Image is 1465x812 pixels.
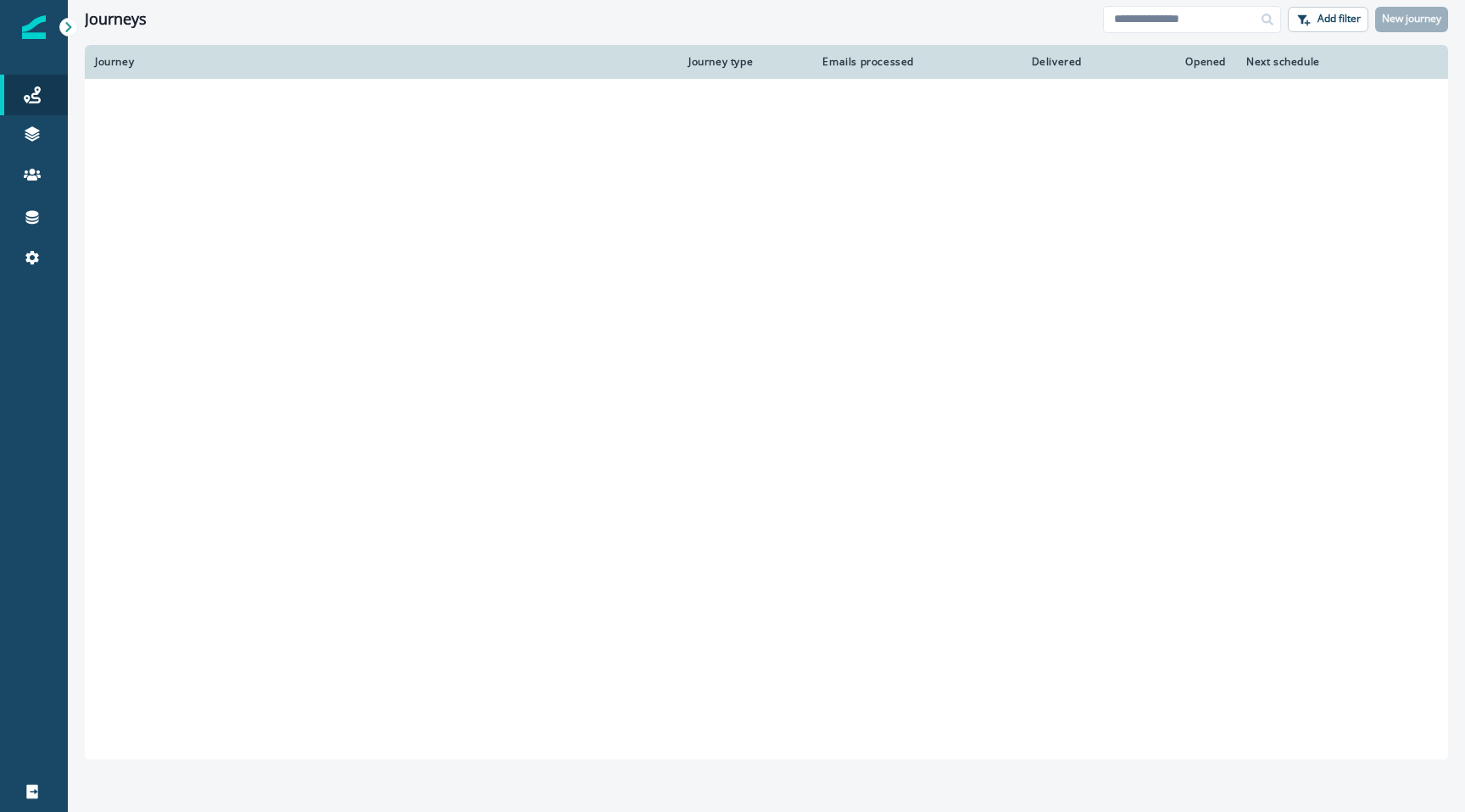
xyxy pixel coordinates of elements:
div: Journey [95,55,668,69]
button: Add filter [1288,7,1368,32]
img: Inflection [22,15,46,39]
button: New journey [1375,7,1448,32]
div: Next schedule [1246,55,1395,69]
h1: Journeys [85,10,147,29]
div: Journey type [688,55,795,69]
p: New journey [1382,13,1441,25]
div: Emails processed [816,55,914,69]
div: Delivered [934,55,1082,69]
p: Add filter [1317,13,1361,25]
div: Opened [1102,55,1226,69]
